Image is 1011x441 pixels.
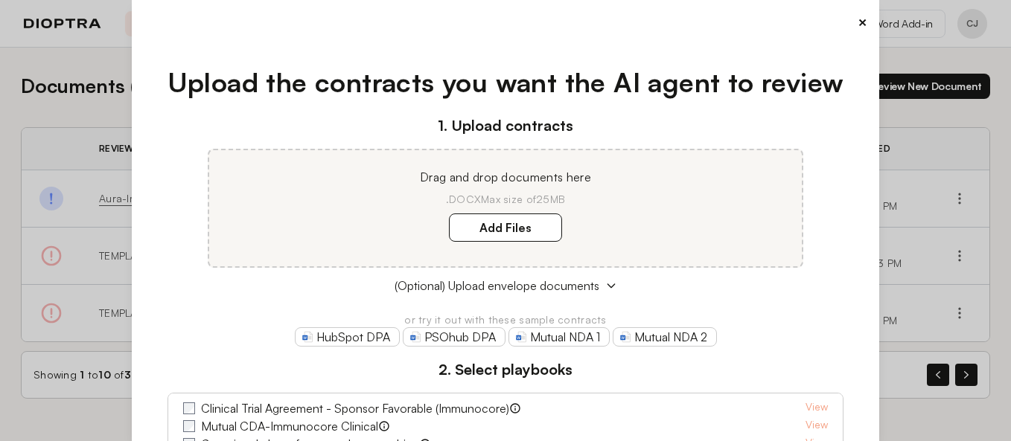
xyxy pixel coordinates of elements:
h1: Upload the contracts you want the AI agent to review [168,62,844,103]
a: Mutual NDA 1 [508,327,610,347]
span: (Optional) Upload envelope documents [395,277,599,294]
a: View [806,417,828,435]
label: Add Files [449,213,562,242]
a: View [806,399,828,417]
label: Mutual CDA-Immunocore Clinical [201,417,378,435]
label: Clinical Trial Agreement - Sponsor Favorable (Immunocore) [201,399,509,417]
a: PSOhub DPA [403,327,505,347]
button: (Optional) Upload envelope documents [168,277,844,294]
h3: 1. Upload contracts [168,115,844,137]
h3: 2. Select playbooks [168,358,844,381]
a: HubSpot DPA [295,327,400,347]
button: × [858,12,867,33]
p: Drag and drop documents here [227,168,784,186]
p: or try it out with these sample contracts [168,312,844,327]
a: Mutual NDA 2 [613,327,717,347]
p: .DOCX Max size of 25MB [227,192,784,207]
